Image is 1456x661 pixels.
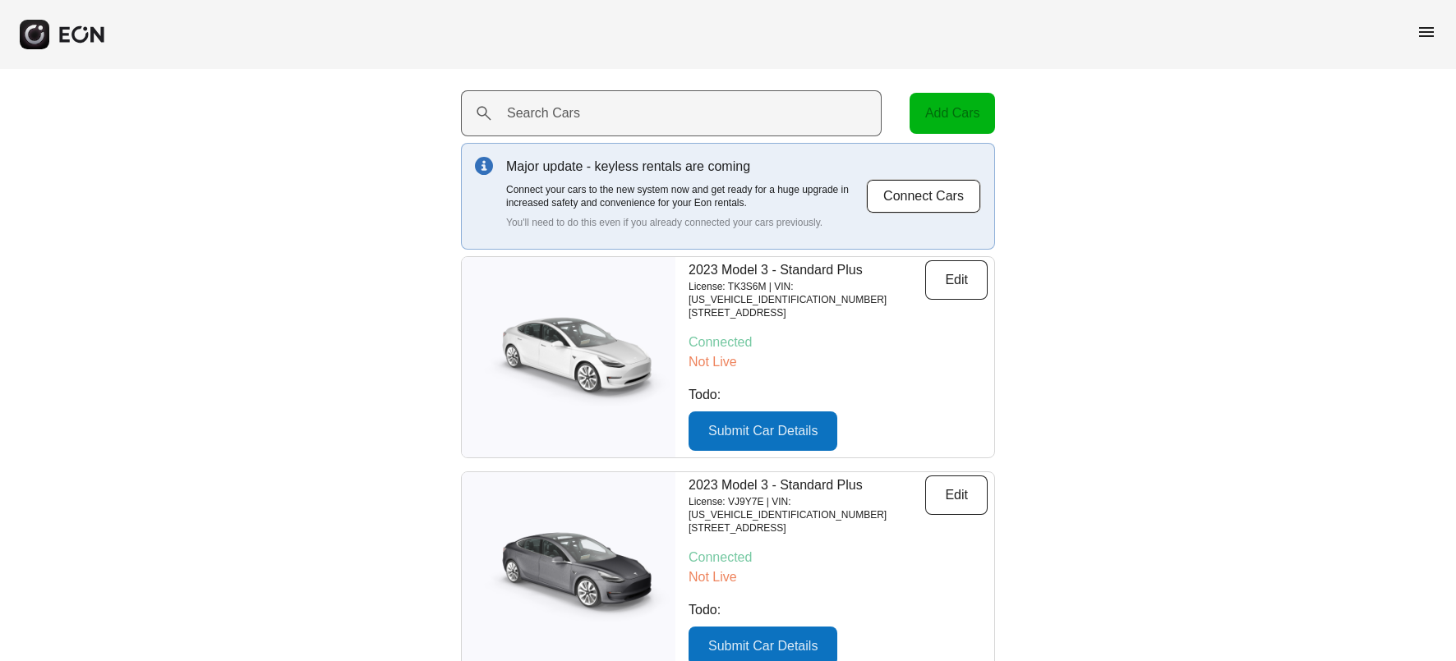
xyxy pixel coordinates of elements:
[689,306,925,319] p: [STREET_ADDRESS]
[506,157,866,177] p: Major update - keyless rentals are coming
[689,521,925,535] p: [STREET_ADDRESS]
[689,548,988,567] p: Connected
[689,411,837,451] button: Submit Car Details
[866,179,981,213] button: Connect Cars
[689,495,925,521] p: License: VJ9Y7E | VIN: [US_VEHICLE_IDENTIFICATION_NUMBER]
[1417,22,1436,42] span: menu
[689,567,988,587] p: Not Live
[689,385,988,405] p: Todo:
[689,600,988,620] p: Todo:
[462,304,675,411] img: car
[506,216,866,229] p: You'll need to do this even if you already connected your cars previously.
[689,475,925,495] p: 2023 Model 3 - Standard Plus
[475,157,493,175] img: info
[689,260,925,280] p: 2023 Model 3 - Standard Plus
[689,352,988,372] p: Not Live
[689,280,925,306] p: License: TK3S6M | VIN: [US_VEHICLE_IDENTIFICATION_NUMBER]
[462,519,675,626] img: car
[689,333,988,352] p: Connected
[507,103,580,123] label: Search Cars
[506,183,866,209] p: Connect your cars to the new system now and get ready for a huge upgrade in increased safety and ...
[925,475,988,515] button: Edit
[925,260,988,300] button: Edit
